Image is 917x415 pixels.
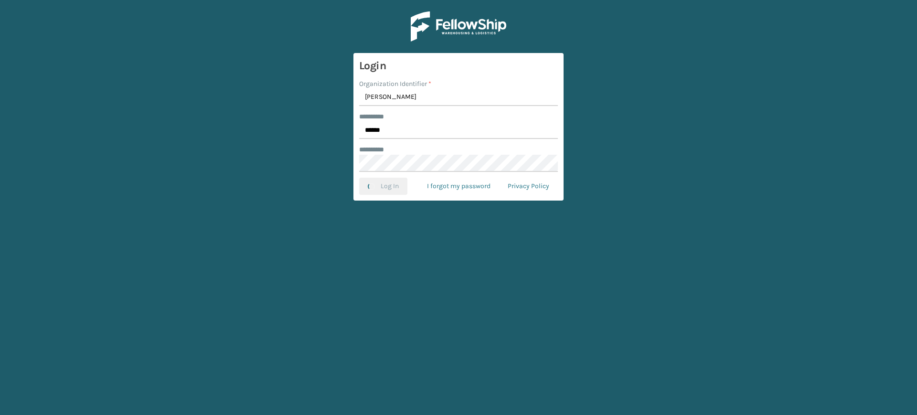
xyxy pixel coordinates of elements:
h3: Login [359,59,558,73]
a: Privacy Policy [499,178,558,195]
img: Logo [411,11,506,42]
a: I forgot my password [418,178,499,195]
label: Organization Identifier [359,79,431,89]
button: Log In [359,178,407,195]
